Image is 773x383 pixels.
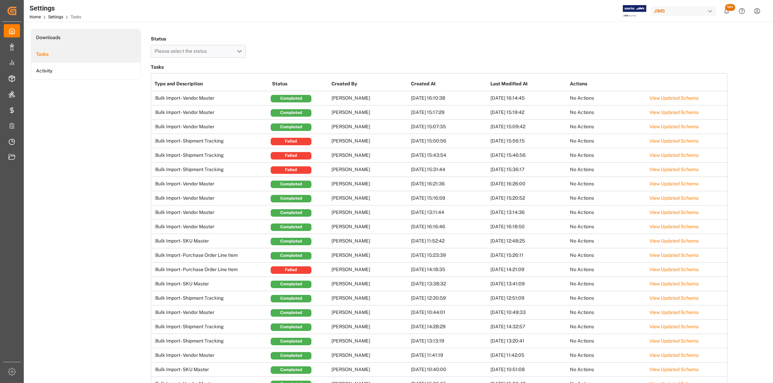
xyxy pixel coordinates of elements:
[330,277,409,291] td: [PERSON_NAME]
[649,152,699,158] a: View Updated Schema
[330,191,409,205] td: [PERSON_NAME]
[489,363,568,377] td: [DATE] 10:51:08
[489,134,568,148] td: [DATE] 15:56:15
[151,320,270,334] td: Bulk Import - Shipment Tracking
[330,77,409,91] th: Created By
[151,191,270,205] td: Bulk Import - Vendor Master
[489,120,568,134] td: [DATE] 15:09:42
[489,220,568,234] td: [DATE] 16:18:50
[31,63,141,79] li: Activity
[330,320,409,334] td: [PERSON_NAME]
[651,6,716,16] div: JIMS
[151,234,270,248] td: Bulk Import - SKU Master
[570,338,594,344] span: No Actions
[271,338,311,345] div: Completed
[271,266,311,274] div: Failed
[489,348,568,363] td: [DATE] 11:42:05
[151,63,727,72] h3: Tasks
[489,163,568,177] td: [DATE] 15:36:17
[151,120,270,134] td: Bulk Import - Vendor Master
[151,291,270,305] td: Bulk Import - Shipment Tracking
[330,234,409,248] td: [PERSON_NAME]
[271,123,311,131] div: Completed
[330,291,409,305] td: [PERSON_NAME]
[409,348,489,363] td: [DATE] 11:41:19
[48,15,63,19] a: Settings
[271,281,311,288] div: Completed
[151,334,270,348] td: Bulk Import - Shipment Tracking
[409,248,489,263] td: [DATE] 15:23:39
[570,138,594,144] span: No Actions
[271,181,311,188] div: Completed
[151,220,270,234] td: Bulk Import - Vendor Master
[151,363,270,377] td: Bulk Import - SKU Master
[31,29,141,46] li: Downloads
[489,234,568,248] td: [DATE] 12:48:25
[151,163,270,177] td: Bulk Import - Shipment Tracking
[570,324,594,329] span: No Actions
[271,223,311,231] div: Completed
[570,295,594,301] span: No Actions
[330,305,409,320] td: [PERSON_NAME]
[151,205,270,220] td: Bulk Import - Vendor Master
[271,209,311,217] div: Completed
[570,181,594,186] span: No Actions
[570,367,594,372] span: No Actions
[330,91,409,105] td: [PERSON_NAME]
[649,252,699,258] a: View Updated Schema
[409,220,489,234] td: [DATE] 16:16:46
[151,348,270,363] td: Bulk Import - Vendor Master
[649,281,699,286] a: View Updated Schema
[570,210,594,215] span: No Actions
[570,267,594,272] span: No Actions
[151,77,270,91] th: Type and Description
[271,309,311,317] div: Completed
[489,191,568,205] td: [DATE] 15:20:52
[330,363,409,377] td: [PERSON_NAME]
[151,277,270,291] td: Bulk Import - SKU Master
[330,105,409,120] td: [PERSON_NAME]
[570,95,594,101] span: No Actions
[409,205,489,220] td: [DATE] 13:11:44
[649,295,699,301] a: View Updated Schema
[649,224,699,229] a: View Updated Schema
[330,348,409,363] td: [PERSON_NAME]
[489,91,568,105] td: [DATE] 16:14:45
[30,3,81,13] div: Settings
[570,281,594,286] span: No Actions
[271,323,311,331] div: Completed
[151,263,270,277] td: Bulk Import - Purchase Order Line Item
[271,252,311,260] div: Completed
[649,181,699,186] a: View Updated Schema
[623,5,646,17] img: Exertis%20JAM%20-%20Email%20Logo.jpg_1722504956.jpg
[330,248,409,263] td: [PERSON_NAME]
[151,34,246,44] h4: Status
[409,334,489,348] td: [DATE] 13:13:19
[649,267,699,272] a: View Updated Schema
[409,263,489,277] td: [DATE] 14:18:35
[330,220,409,234] td: [PERSON_NAME]
[489,148,568,163] td: [DATE] 15:46:56
[649,167,699,172] a: View Updated Schema
[489,177,568,191] td: [DATE] 16:26:00
[570,124,594,129] span: No Actions
[489,334,568,348] td: [DATE] 13:20:41
[489,205,568,220] td: [DATE] 13:14:36
[151,134,270,148] td: Bulk Import - Shipment Tracking
[151,45,246,58] button: open menu
[271,295,311,302] div: Completed
[271,238,311,245] div: Completed
[489,263,568,277] td: [DATE] 14:21:09
[271,152,311,160] div: Failed
[409,291,489,305] td: [DATE] 12:30:59
[649,95,699,101] a: View Updated Schema
[570,224,594,229] span: No Actions
[271,166,311,174] div: Failed
[489,105,568,120] td: [DATE] 15:19:42
[649,195,699,201] a: View Updated Schema
[409,77,489,91] th: Created At
[570,152,594,158] span: No Actions
[409,120,489,134] td: [DATE] 15:07:35
[725,4,735,11] span: 99+
[649,110,699,115] a: View Updated Schema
